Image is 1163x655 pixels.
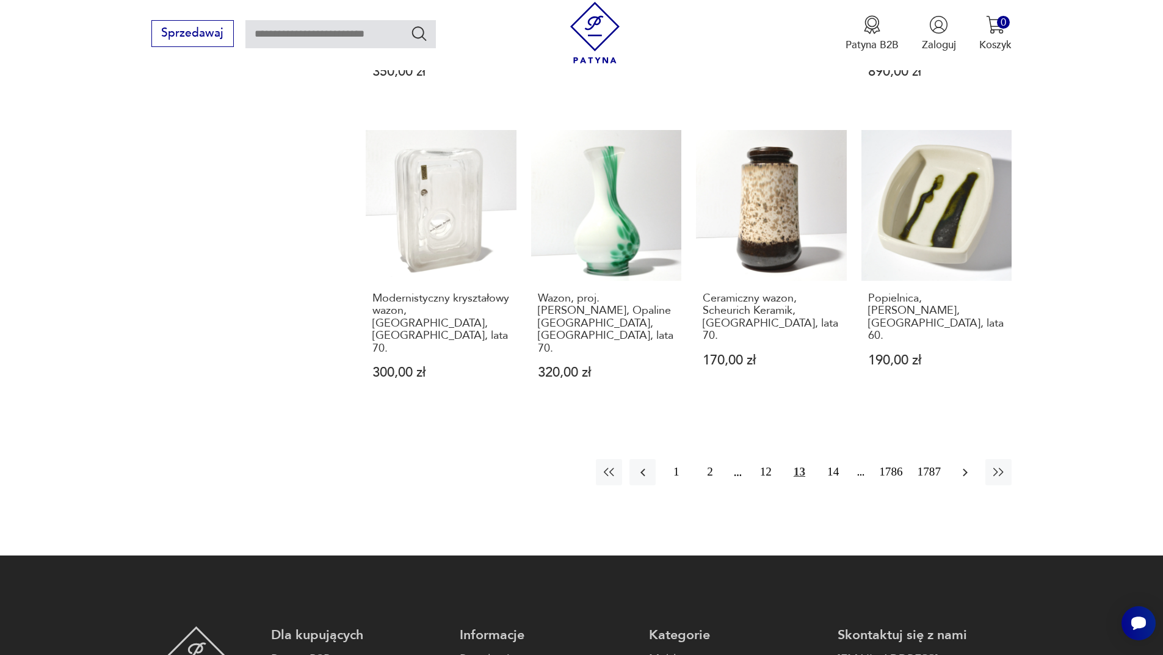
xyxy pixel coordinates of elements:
[564,2,626,63] img: Patyna - sklep z meblami i dekoracjami vintage
[372,292,510,355] h3: Modernistyczny kryształowy wazon, [GEOGRAPHIC_DATA], [GEOGRAPHIC_DATA], lata 70.
[372,366,510,379] p: 300,00 zł
[1121,606,1156,640] iframe: Smartsupp widget button
[786,459,813,485] button: 13
[697,459,723,485] button: 2
[846,38,899,52] p: Patyna B2B
[868,292,1005,342] h3: Popielnica, [PERSON_NAME], [GEOGRAPHIC_DATA], lata 60.
[703,354,840,367] p: 170,00 zł
[922,38,956,52] p: Zaloguj
[846,15,899,52] a: Ikona medaluPatyna B2B
[649,626,823,644] p: Kategorie
[372,65,510,78] p: 350,00 zł
[979,38,1012,52] p: Koszyk
[410,24,428,42] button: Szukaj
[696,130,847,408] a: Ceramiczny wazon, Scheurich Keramik, Niemcy, lata 70.Ceramiczny wazon, Scheurich Keramik, [GEOGRA...
[986,15,1005,34] img: Ikona koszyka
[366,130,516,408] a: Modernistyczny kryształowy wazon, Noritake, Japonia, lata 70.Modernistyczny kryształowy wazon, [G...
[460,626,634,644] p: Informacje
[868,65,1005,78] p: 890,00 zł
[868,354,1005,367] p: 190,00 zł
[997,16,1010,29] div: 0
[538,292,675,355] h3: Wazon, proj. [PERSON_NAME], Opaline [GEOGRAPHIC_DATA], [GEOGRAPHIC_DATA], lata 70.
[753,459,779,485] button: 12
[979,15,1012,52] button: 0Koszyk
[861,130,1012,408] a: Popielnica, Ditmar Urbach, Czechosłowacja, lata 60.Popielnica, [PERSON_NAME], [GEOGRAPHIC_DATA], ...
[151,29,234,39] a: Sprzedawaj
[820,459,846,485] button: 14
[151,20,234,47] button: Sprzedawaj
[922,15,956,52] button: Zaloguj
[703,292,840,342] h3: Ceramiczny wazon, Scheurich Keramik, [GEOGRAPHIC_DATA], lata 70.
[929,15,948,34] img: Ikonka użytkownika
[846,15,899,52] button: Patyna B2B
[838,626,1012,644] p: Skontaktuj się z nami
[538,366,675,379] p: 320,00 zł
[531,130,682,408] a: Wazon, proj. C. Moretti, Opaline Florence, Włochy, lata 70.Wazon, proj. [PERSON_NAME], Opaline [G...
[875,459,906,485] button: 1786
[863,15,882,34] img: Ikona medalu
[663,459,689,485] button: 1
[271,626,445,644] p: Dla kupujących
[914,459,944,485] button: 1787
